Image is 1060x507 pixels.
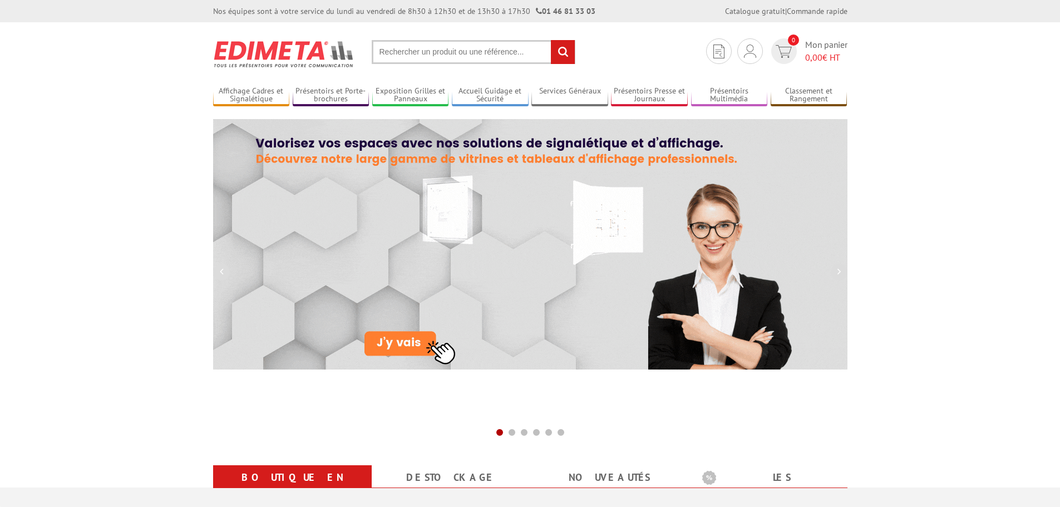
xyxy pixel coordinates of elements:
[551,40,575,64] input: rechercher
[536,6,595,16] strong: 01 46 81 33 03
[805,51,847,64] span: € HT
[544,467,676,488] a: nouveautés
[452,86,529,105] a: Accueil Guidage et Sécurité
[788,35,799,46] span: 0
[805,38,847,64] span: Mon panier
[385,467,517,488] a: Destockage
[691,86,768,105] a: Présentoirs Multimédia
[787,6,847,16] a: Commande rapide
[771,86,847,105] a: Classement et Rangement
[531,86,608,105] a: Services Généraux
[372,86,449,105] a: Exposition Grilles et Panneaux
[702,467,841,490] b: Les promotions
[768,38,847,64] a: devis rapide 0 Mon panier 0,00€ HT
[372,40,575,64] input: Rechercher un produit ou une référence...
[725,6,847,17] div: |
[805,52,822,63] span: 0,00
[611,86,688,105] a: Présentoirs Presse et Journaux
[213,6,595,17] div: Nos équipes sont à votre service du lundi au vendredi de 8h30 à 12h30 et de 13h30 à 17h30
[213,86,290,105] a: Affichage Cadres et Signalétique
[725,6,785,16] a: Catalogue gratuit
[776,45,792,58] img: devis rapide
[213,33,355,75] img: Présentoir, panneau, stand - Edimeta - PLV, affichage, mobilier bureau, entreprise
[713,45,724,58] img: devis rapide
[744,45,756,58] img: devis rapide
[293,86,369,105] a: Présentoirs et Porte-brochures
